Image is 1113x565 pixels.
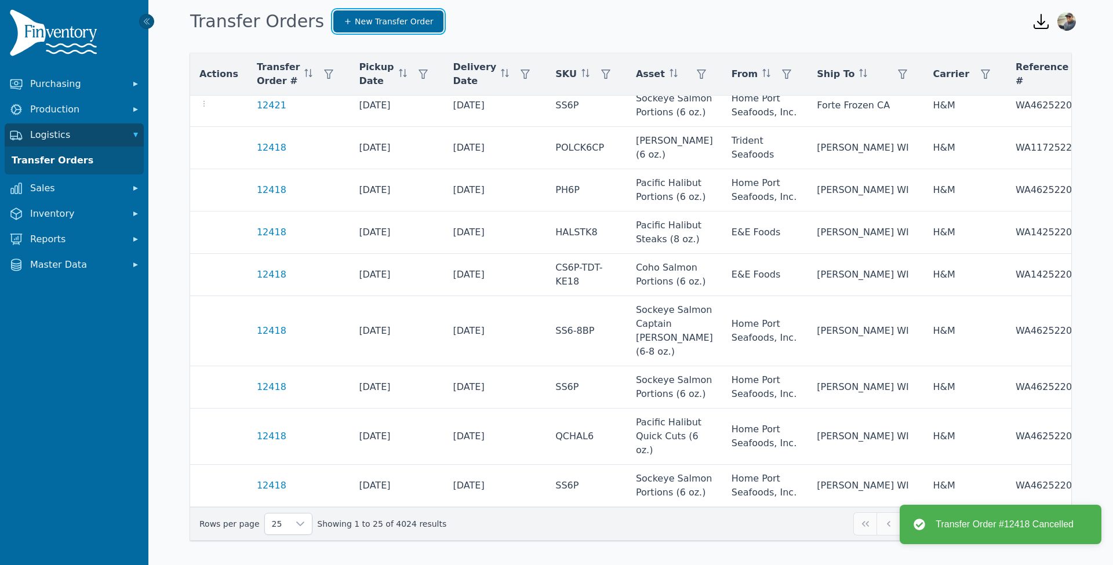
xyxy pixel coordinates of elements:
[444,169,547,212] td: [DATE]
[265,513,289,534] span: Rows per page
[257,479,286,493] a: 12418
[722,212,808,254] td: E&E Foods
[546,366,627,409] td: SS6P
[627,366,722,409] td: Sockeye Salmon Portions (6 oz.)
[350,169,443,212] td: [DATE]
[808,169,923,212] td: [PERSON_NAME] WI
[808,366,923,409] td: [PERSON_NAME] WI
[923,409,1006,465] td: H&M
[5,202,144,225] button: Inventory
[627,127,722,169] td: [PERSON_NAME] (6 oz.)
[444,212,547,254] td: [DATE]
[5,253,144,276] button: Master Data
[627,465,722,507] td: Sockeye Salmon Portions (6 oz.)
[30,128,123,142] span: Logistics
[333,10,443,32] a: New Transfer Order
[546,169,627,212] td: PH6P
[257,380,286,394] a: 12418
[350,127,443,169] td: [DATE]
[923,366,1006,409] td: H&M
[444,254,547,296] td: [DATE]
[722,409,808,465] td: Home Port Seafoods, Inc.
[359,60,394,88] span: Pickup Date
[546,409,627,465] td: QCHAL6
[808,127,923,169] td: [PERSON_NAME] WI
[444,127,547,169] td: [DATE]
[7,149,141,172] a: Transfer Orders
[722,254,808,296] td: E&E Foods
[30,258,123,272] span: Master Data
[627,409,722,465] td: Pacific Halibut Quick Cuts (6 oz.)
[923,254,1006,296] td: H&M
[722,465,808,507] td: Home Port Seafoods, Inc.
[546,212,627,254] td: HALSTK8
[257,141,286,155] a: 12418
[350,212,443,254] td: [DATE]
[453,60,497,88] span: Delivery Date
[636,67,665,81] span: Asset
[808,254,923,296] td: [PERSON_NAME] WI
[9,9,102,61] img: Finventory
[722,296,808,366] td: Home Port Seafoods, Inc.
[546,127,627,169] td: POLCK6CP
[923,85,1006,127] td: H&M
[350,254,443,296] td: [DATE]
[199,67,238,81] span: Actions
[1057,12,1076,31] img: Anthony Armesto
[1016,60,1068,88] span: Reference #
[817,67,854,81] span: Ship To
[722,127,808,169] td: Trident Seafoods
[808,212,923,254] td: [PERSON_NAME] WI
[350,409,443,465] td: [DATE]
[546,465,627,507] td: SS6P
[444,296,547,366] td: [DATE]
[923,296,1006,366] td: H&M
[257,268,286,282] a: 12418
[444,465,547,507] td: [DATE]
[722,169,808,212] td: Home Port Seafoods, Inc.
[257,225,286,239] a: 12418
[5,72,144,96] button: Purchasing
[808,465,923,507] td: [PERSON_NAME] WI
[30,181,123,195] span: Sales
[257,99,286,112] a: 12421
[30,103,123,116] span: Production
[257,60,300,88] span: Transfer Order #
[808,296,923,366] td: [PERSON_NAME] WI
[923,465,1006,507] td: H&M
[317,518,446,530] span: Showing 1 to 25 of 4024 results
[722,85,808,127] td: Home Port Seafoods, Inc.
[257,429,286,443] a: 12418
[546,254,627,296] td: CS6P-TDT-KE18
[933,67,969,81] span: Carrier
[5,123,144,147] button: Logistics
[30,232,123,246] span: Reports
[350,366,443,409] td: [DATE]
[257,324,286,338] a: 12418
[350,85,443,127] td: [DATE]
[627,85,722,127] td: Sockeye Salmon Portions (6 oz.)
[5,98,144,121] button: Production
[546,296,627,366] td: SS6-8BP
[350,465,443,507] td: [DATE]
[257,183,286,197] a: 12418
[30,207,123,221] span: Inventory
[190,11,324,32] h1: Transfer Orders
[627,169,722,212] td: Pacific Halibut Portions (6 oz.)
[732,67,758,81] span: From
[555,67,577,81] span: SKU
[627,254,722,296] td: Coho Salmon Portions (6 oz.)
[350,296,443,366] td: [DATE]
[923,169,1006,212] td: H&M
[546,85,627,127] td: SS6P
[444,409,547,465] td: [DATE]
[444,85,547,127] td: [DATE]
[627,296,722,366] td: Sockeye Salmon Captain [PERSON_NAME] (6-8 oz.)
[808,409,923,465] td: [PERSON_NAME] WI
[808,85,923,127] td: Forte Frozen CA
[627,212,722,254] td: Pacific Halibut Steaks (8 oz.)
[30,77,123,91] span: Purchasing
[444,366,547,409] td: [DATE]
[936,517,1074,531] div: Transfer Order #12418 Cancelled
[5,177,144,200] button: Sales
